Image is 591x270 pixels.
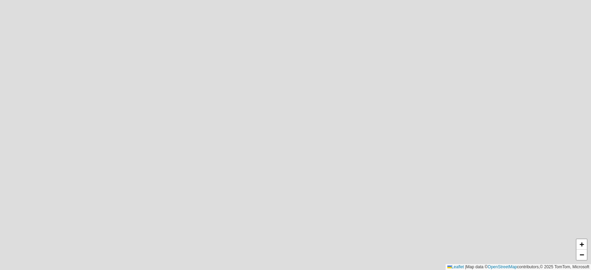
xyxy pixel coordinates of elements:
[447,264,464,269] a: Leaflet
[580,250,584,259] span: −
[576,239,587,250] a: Zoom in
[446,264,591,270] div: Map data © contributors,© 2025 TomTom, Microsoft
[576,250,587,260] a: Zoom out
[488,264,517,269] a: OpenStreetMap
[465,264,466,269] span: |
[580,240,584,249] span: +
